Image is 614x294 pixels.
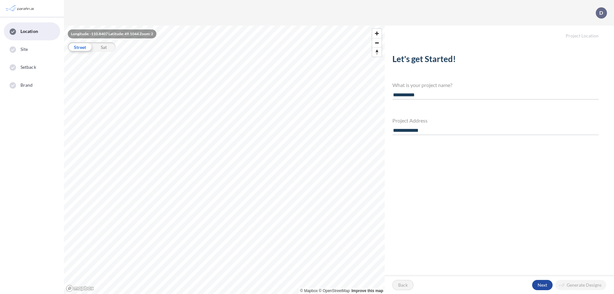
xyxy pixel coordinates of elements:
[20,46,28,52] span: Site
[372,47,382,57] button: Reset bearing to north
[392,54,599,67] h2: Let's get Started!
[300,289,318,293] a: Mapbox
[68,29,156,38] div: Longitude: -110.8407 Latitude: 49.1044 Zoom: 2
[351,289,383,293] a: Improve this map
[66,285,94,292] a: Mapbox homepage
[64,26,385,294] canvas: Map
[599,10,603,16] p: D
[319,289,350,293] a: OpenStreetMap
[20,82,33,88] span: Brand
[385,26,614,39] h5: Project Location
[20,28,38,35] span: Location
[392,82,599,88] h4: What is your project name?
[20,64,36,70] span: Setback
[538,282,547,288] p: Next
[392,117,599,123] h4: Project Address
[5,3,36,14] img: Parafin
[372,48,382,57] span: Reset bearing to north
[372,29,382,38] button: Zoom in
[92,42,116,52] div: Sat
[372,38,382,47] button: Zoom out
[68,42,92,52] div: Street
[532,280,553,290] button: Next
